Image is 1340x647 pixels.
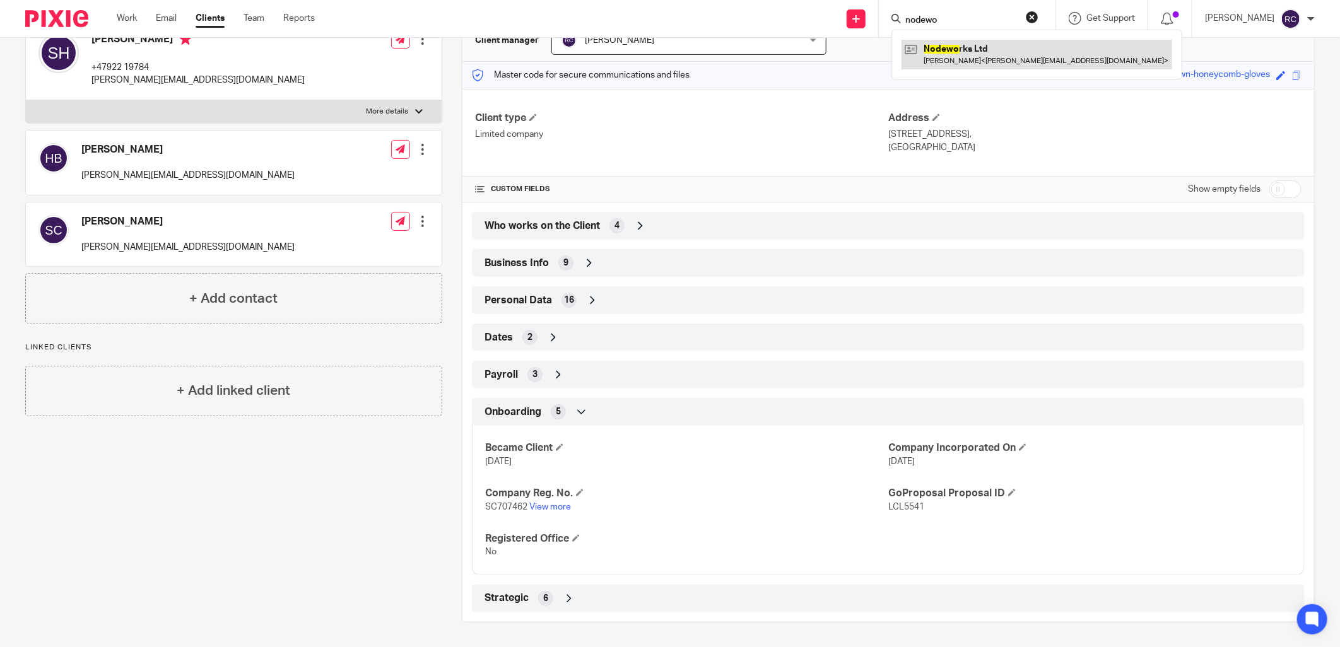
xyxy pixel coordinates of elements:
span: 2 [527,331,532,344]
span: 6 [543,592,548,605]
img: svg%3E [561,33,577,48]
span: No [485,547,497,556]
a: Work [117,12,137,25]
h4: Company Incorporated On [888,441,1291,455]
span: 3 [532,368,538,381]
label: Show empty fields [1188,183,1261,195]
h3: Client manager [475,34,539,47]
p: Linked clients [25,342,442,353]
i: Primary [179,33,192,45]
span: 4 [614,219,620,232]
img: svg%3E [38,215,69,245]
span: 16 [564,294,574,306]
img: svg%3E [1281,9,1301,29]
span: 9 [563,257,568,269]
h4: Address [888,112,1302,125]
span: SC707462 [485,503,527,511]
a: Team [244,12,264,25]
h4: [PERSON_NAME] [81,215,295,228]
a: Clients [196,12,225,25]
div: stupendous-brown-honeycomb-gloves [1115,68,1270,83]
p: +47922 19784 [91,61,305,74]
h4: Registered Office [485,532,888,545]
img: svg%3E [38,143,69,173]
p: [PERSON_NAME] [1205,12,1274,25]
h4: [PERSON_NAME] [91,33,305,49]
h4: Client type [475,112,888,125]
span: [DATE] [888,457,915,466]
p: Master code for secure communications and files [472,69,690,81]
input: Search [904,15,1018,26]
p: Limited company [475,128,888,141]
span: 5 [556,405,561,418]
span: [PERSON_NAME] [585,36,654,45]
p: More details [367,107,409,117]
span: [DATE] [485,457,512,466]
img: Pixie [25,10,88,27]
h4: GoProposal Proposal ID [888,487,1291,500]
span: Payroll [485,368,518,382]
span: Dates [485,331,513,344]
h4: + Add contact [189,289,278,308]
span: Get Support [1086,14,1135,23]
a: Email [156,12,177,25]
span: Who works on the Client [485,219,600,233]
span: Personal Data [485,294,552,307]
button: Clear [1026,11,1038,23]
a: Reports [283,12,315,25]
p: [PERSON_NAME][EMAIL_ADDRESS][DOMAIN_NAME] [91,74,305,86]
p: [STREET_ADDRESS], [888,128,1302,141]
span: Onboarding [485,405,541,419]
h4: + Add linked client [177,381,290,400]
p: [GEOGRAPHIC_DATA] [888,141,1302,154]
span: Business Info [485,257,549,270]
span: Strategic [485,592,529,605]
span: LCL5541 [888,503,924,511]
a: View more [529,503,571,511]
p: [PERSON_NAME][EMAIL_ADDRESS][DOMAIN_NAME] [81,169,295,182]
h4: [PERSON_NAME] [81,143,295,156]
p: [PERSON_NAME][EMAIL_ADDRESS][DOMAIN_NAME] [81,241,295,254]
h4: Became Client [485,441,888,455]
h4: CUSTOM FIELDS [475,184,888,194]
img: svg%3E [38,33,79,73]
h4: Company Reg. No. [485,487,888,500]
